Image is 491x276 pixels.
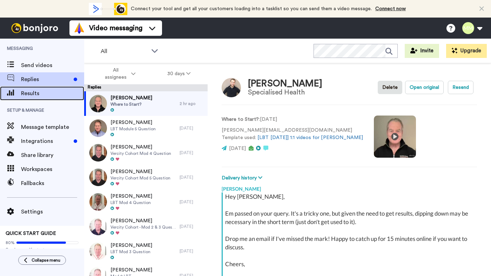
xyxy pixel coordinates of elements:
[110,224,176,230] span: Vercity Cohort - Mod 2 & 3 Questions
[248,79,322,89] div: [PERSON_NAME]
[131,6,372,11] span: Connect your tool and get all your customers loading into a tasklist so you can send them a video...
[89,23,142,33] span: Video messaging
[180,150,204,156] div: [DATE]
[8,23,61,33] img: bj-logo-header-white.svg
[180,199,204,205] div: [DATE]
[180,175,204,180] div: [DATE]
[18,256,66,265] button: Collapse menu
[6,231,56,236] span: QUICK START GUIDE
[222,78,241,97] img: Image of Brad Domek
[84,140,208,165] a: [PERSON_NAME]Vercity Cohort Mod 4 Question[DATE]
[110,175,170,181] span: Vercity Cohort Mod 5 Question
[152,67,207,80] button: 30 days
[84,214,208,239] a: [PERSON_NAME]Vercity Cohort - Mod 2 & 3 Questions[DATE]
[405,81,444,94] button: Open original
[21,123,84,131] span: Message template
[84,190,208,214] a: [PERSON_NAME]LBT Mod 4 Question[DATE]
[84,84,208,91] div: Replies
[110,242,152,249] span: [PERSON_NAME]
[222,174,264,182] button: Delivery history
[89,242,107,260] img: 824718a0-97a8-4925-a195-a87413380f76-thumb.jpg
[89,169,107,186] img: 3b5bbadc-7fb2-41ce-9d4a-d5c8c7a81e38-thumb.jpg
[110,168,170,175] span: [PERSON_NAME]
[21,89,84,98] span: Results
[448,81,473,94] button: Resend
[89,95,107,112] img: 41b71b1c-5f81-47ac-8ce4-eb50e81c4f46-thumb.jpg
[6,240,15,245] span: 80%
[89,218,107,235] img: aa6fc0a9-e09d-4d2a-b350-1ee1c4835c8c-thumb.jpg
[84,91,208,116] a: [PERSON_NAME]Where to Start?2 hr ago
[21,208,84,216] span: Settings
[257,135,363,140] a: [LBT [DATE]] 1:1 videos for [PERSON_NAME]
[110,200,152,205] span: LBT Mod 4 Question
[110,249,152,255] span: LBT Mod 3 Question
[110,144,171,151] span: [PERSON_NAME]
[21,75,71,84] span: Replies
[74,22,85,34] img: vm-color.svg
[110,151,171,156] span: Vercity Cohort Mod 4 Question
[21,61,84,70] span: Send videos
[405,44,439,58] button: Invite
[180,125,204,131] div: [DATE]
[101,47,148,55] span: All
[101,67,130,81] span: All assignees
[84,165,208,190] a: [PERSON_NAME]Vercity Cohort Mod 5 Question[DATE]
[84,239,208,263] a: [PERSON_NAME]LBT Mod 3 Question[DATE]
[446,44,487,58] button: Upgrade
[89,193,107,211] img: b17f4566-586d-4949-9c16-4fafa83ff7d2-thumb.jpg
[6,247,79,252] span: Send yourself a test
[84,116,208,140] a: [PERSON_NAME]LBT Module 5 Question[DATE]
[110,119,156,126] span: [PERSON_NAME]
[229,146,246,151] span: [DATE]
[89,3,127,15] div: animation
[180,101,204,106] div: 2 hr ago
[375,6,406,11] a: Connect now
[378,81,402,94] button: Delete
[21,137,71,145] span: Integrations
[21,165,84,173] span: Workspaces
[110,267,152,274] span: [PERSON_NAME]
[110,94,152,101] span: [PERSON_NAME]
[21,151,84,159] span: Share library
[248,88,322,96] div: Specialised Health
[222,117,259,122] strong: Where to Start?
[222,182,477,192] div: [PERSON_NAME]
[222,116,363,123] p: : [DATE]
[222,127,363,142] p: [PERSON_NAME][EMAIL_ADDRESS][DOMAIN_NAME] Template used:
[180,248,204,254] div: [DATE]
[21,179,84,188] span: Fallbacks
[86,64,152,84] button: All assignees
[110,193,152,200] span: [PERSON_NAME]
[110,217,176,224] span: [PERSON_NAME]
[89,119,107,137] img: 8af386c8-f0f0-476a-8447-3edea1d4cd6f-thumb.jpg
[110,126,156,132] span: LBT Module 5 Question
[180,224,204,229] div: [DATE]
[32,257,60,263] span: Collapse menu
[89,144,107,162] img: 6611293d-f3f2-4f89-957c-7128a0f44778-thumb.jpg
[110,101,152,107] span: Where to Start?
